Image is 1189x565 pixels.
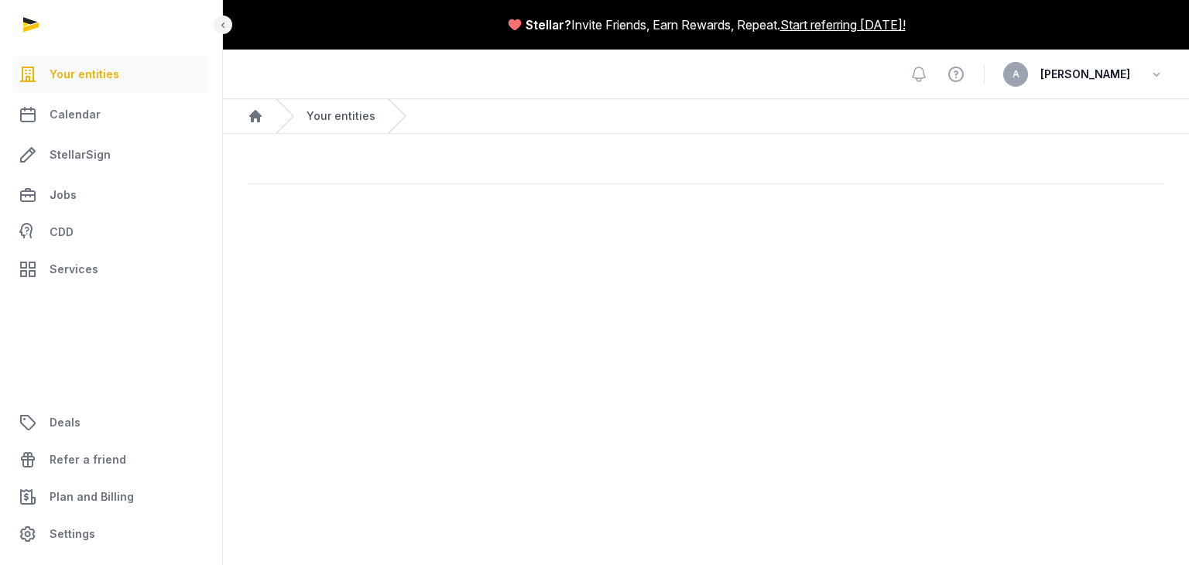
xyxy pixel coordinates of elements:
[50,525,95,543] span: Settings
[780,15,906,34] a: Start referring [DATE]!
[1040,65,1130,84] span: [PERSON_NAME]
[12,96,210,133] a: Calendar
[1003,62,1028,87] button: A
[50,186,77,204] span: Jobs
[526,15,571,34] span: Stellar?
[12,404,210,441] a: Deals
[50,260,98,279] span: Services
[223,99,1189,134] nav: Breadcrumb
[911,386,1189,565] iframe: Chat Widget
[50,450,126,469] span: Refer a friend
[1013,70,1019,79] span: A
[12,441,210,478] a: Refer a friend
[12,217,210,248] a: CDD
[50,223,74,241] span: CDD
[50,105,101,124] span: Calendar
[50,413,81,432] span: Deals
[50,146,111,164] span: StellarSign
[50,488,134,506] span: Plan and Billing
[12,478,210,515] a: Plan and Billing
[12,56,210,93] a: Your entities
[12,176,210,214] a: Jobs
[12,136,210,173] a: StellarSign
[50,65,119,84] span: Your entities
[12,515,210,553] a: Settings
[307,108,375,124] a: Your entities
[12,251,210,288] a: Services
